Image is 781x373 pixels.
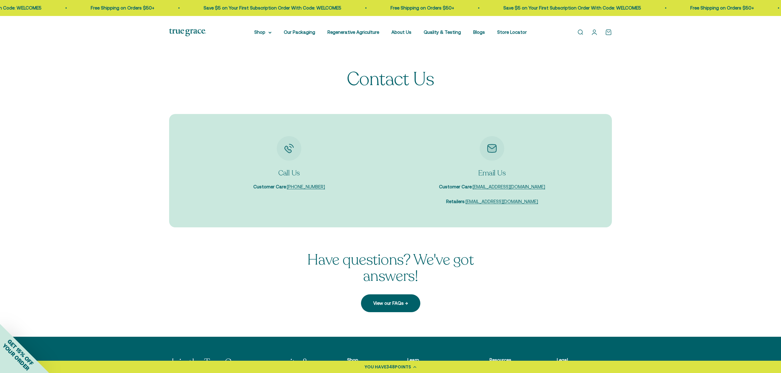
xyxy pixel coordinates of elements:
[473,184,545,189] a: [EMAIL_ADDRESS][DOMAIN_NAME]
[284,29,315,35] a: Our Packaging
[390,5,454,10] a: Free Shipping on Orders $50+
[439,198,545,205] p: :
[347,69,434,89] p: Contact Us
[439,184,472,189] strong: Customer Care
[391,29,411,35] a: About Us
[365,364,386,370] span: YOU HAVE
[204,4,341,12] p: Save $5 on Your First Subscription Order With Code: WELCOME5
[291,252,490,285] p: Have questions? We've got answers!
[253,184,286,189] strong: Customer Care
[424,29,461,35] a: Quality & Testing
[690,5,754,10] a: Free Shipping on Orders $50+
[194,136,384,191] div: Item 1 of 2
[397,136,587,206] div: Item 2 of 2
[503,4,641,12] p: Save $5 on Your First Subscription Order With Code: WELCOME5
[466,199,538,204] a: [EMAIL_ADDRESS][DOMAIN_NAME]
[361,294,420,312] a: View our FAQs →
[386,364,395,370] span: 348
[1,342,31,372] span: YOUR ORDER
[557,356,600,364] p: Legal
[253,168,325,179] p: Call Us
[287,184,325,189] a: [PHONE_NUMBER]
[439,168,545,179] p: Email Us
[407,356,459,364] p: Learn
[253,183,325,190] p: :
[490,356,526,364] p: Resources
[254,29,272,36] summary: Shop
[473,29,485,35] a: Blogs
[497,29,527,35] a: Store Locator
[347,356,377,364] p: Shop
[327,29,379,35] a: Regenerative Agriculture
[439,183,545,190] p: :
[91,5,154,10] a: Free Shipping on Orders $50+
[6,338,35,367] span: GET 15% OFF
[395,364,411,370] span: POINTS
[446,199,465,204] strong: Retailers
